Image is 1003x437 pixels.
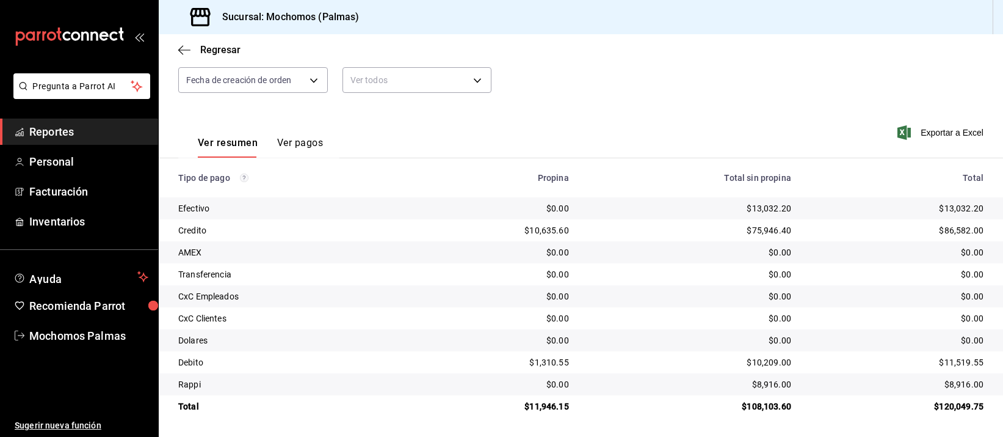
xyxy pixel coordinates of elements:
span: Fecha de creación de orden [186,74,291,86]
button: Ver resumen [198,137,258,158]
div: $0.00 [424,312,569,325]
svg: Los pagos realizados con Pay y otras terminales son montos brutos. [240,174,248,182]
div: $75,946.40 [588,224,791,237]
div: $8,916.00 [811,378,983,391]
button: Regresar [178,44,241,56]
span: Recomienda Parrot [29,298,148,314]
div: $0.00 [424,202,569,215]
div: Tipo de pago [178,173,405,183]
div: AMEX [178,246,405,259]
div: $10,209.00 [588,356,791,369]
div: $0.00 [588,268,791,281]
button: Ver pagos [277,137,323,158]
button: Pregunta a Parrot AI [13,73,150,99]
div: Efectivo [178,202,405,215]
div: $0.00 [811,290,983,303]
span: Pregunta a Parrot AI [33,80,131,93]
div: $1,310.55 [424,356,569,369]
div: $13,032.20 [811,202,983,215]
div: $0.00 [424,378,569,391]
div: Propina [424,173,569,183]
div: $0.00 [424,246,569,259]
div: navigation tabs [198,137,323,158]
div: CxC Empleados [178,290,405,303]
span: Sugerir nueva función [15,419,148,432]
div: Total sin propina [588,173,791,183]
div: $0.00 [588,334,791,347]
div: Transferencia [178,268,405,281]
div: Credito [178,224,405,237]
span: Reportes [29,123,148,140]
div: $0.00 [424,268,569,281]
button: open_drawer_menu [134,32,144,42]
div: Ver todos [342,67,492,93]
div: $0.00 [811,334,983,347]
div: $0.00 [811,268,983,281]
div: $13,032.20 [588,202,791,215]
div: $0.00 [588,290,791,303]
div: Dolares [178,334,405,347]
div: CxC Clientes [178,312,405,325]
span: Facturación [29,183,148,200]
div: $0.00 [811,312,983,325]
div: Debito [178,356,405,369]
h3: Sucursal: Mochomos (Palmas) [212,10,360,24]
div: Rappi [178,378,405,391]
div: $120,049.75 [811,400,983,413]
div: $0.00 [811,246,983,259]
div: $0.00 [424,290,569,303]
div: $86,582.00 [811,224,983,237]
span: Regresar [200,44,241,56]
div: $8,916.00 [588,378,791,391]
div: $0.00 [588,312,791,325]
span: Mochomos Palmas [29,328,148,344]
div: $0.00 [424,334,569,347]
div: Total [811,173,983,183]
div: $108,103.60 [588,400,791,413]
span: Inventarios [29,213,148,230]
div: $11,946.15 [424,400,569,413]
div: Total [178,400,405,413]
div: $10,635.60 [424,224,569,237]
div: $11,519.55 [811,356,983,369]
span: Ayuda [29,270,132,284]
span: Personal [29,153,148,170]
a: Pregunta a Parrot AI [9,89,150,101]
button: Exportar a Excel [900,125,983,140]
div: $0.00 [588,246,791,259]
